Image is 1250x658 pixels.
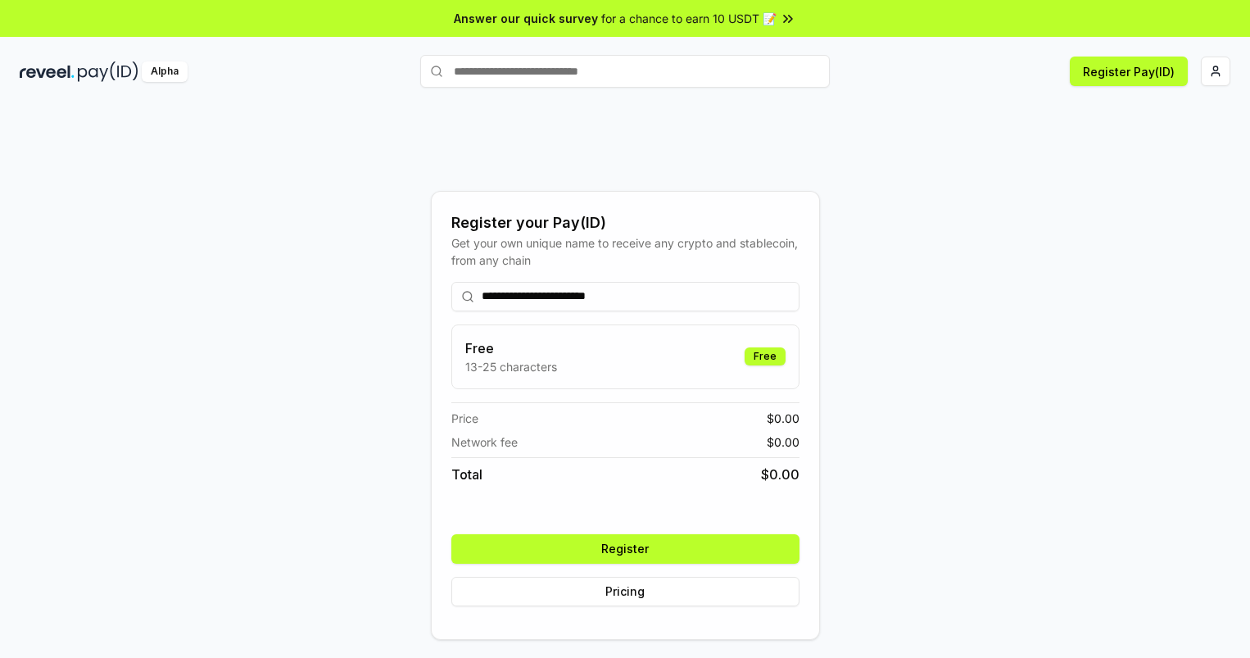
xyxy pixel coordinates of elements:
[454,10,598,27] span: Answer our quick survey
[465,338,557,358] h3: Free
[451,410,478,427] span: Price
[601,10,777,27] span: for a chance to earn 10 USDT 📝
[451,211,799,234] div: Register your Pay(ID)
[451,534,799,564] button: Register
[142,61,188,82] div: Alpha
[767,433,799,451] span: $ 0.00
[1070,57,1188,86] button: Register Pay(ID)
[451,234,799,269] div: Get your own unique name to receive any crypto and stablecoin, from any chain
[20,61,75,82] img: reveel_dark
[78,61,138,82] img: pay_id
[451,433,518,451] span: Network fee
[767,410,799,427] span: $ 0.00
[745,347,786,365] div: Free
[761,465,799,484] span: $ 0.00
[451,577,799,606] button: Pricing
[451,465,482,484] span: Total
[465,358,557,375] p: 13-25 characters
